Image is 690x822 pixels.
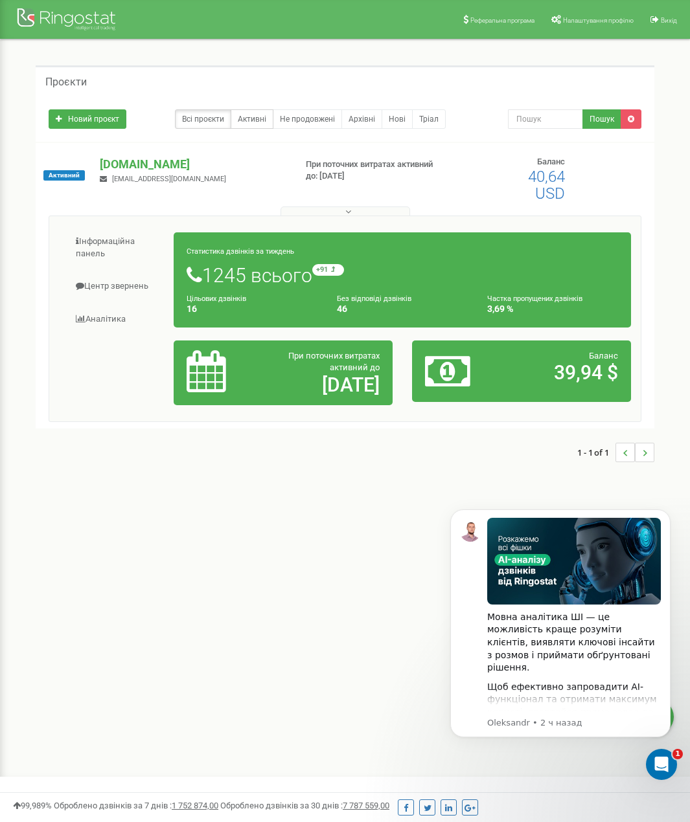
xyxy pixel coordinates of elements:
[337,294,411,303] small: Без відповіді дзвінків
[646,749,677,780] iframe: Intercom live chat
[45,76,87,88] h5: Проєкти
[43,170,85,181] span: Активний
[187,247,294,256] small: Статистика дзвінків за тиждень
[175,109,231,129] a: Всі проєкти
[470,17,535,24] span: Реферальна програма
[288,351,380,373] span: При поточних витратах активний до
[431,490,690,787] iframe: Intercom notifications сообщение
[59,226,174,269] a: Інформаційна панель
[487,304,618,314] h4: 3,69 %
[112,175,226,183] span: [EMAIL_ADDRESS][DOMAIN_NAME]
[582,109,621,129] button: Пошук
[231,109,273,129] a: Активні
[312,264,344,276] small: +91
[589,351,618,361] span: Баланс
[528,168,565,203] span: 40,64 USD
[577,443,615,462] span: 1 - 1 of 1
[59,304,174,335] a: Аналiтика
[496,362,618,383] h2: 39,94 $
[412,109,446,129] a: Тріал
[341,109,382,129] a: Архівні
[306,159,439,183] p: При поточних витратах активний до: [DATE]
[273,109,342,129] a: Не продовжені
[59,271,174,302] a: Центр звернень
[563,17,634,24] span: Налаштування профілю
[537,157,565,166] span: Баланс
[100,156,284,173] p: [DOMAIN_NAME]
[508,109,583,129] input: Пошук
[382,109,413,129] a: Нові
[487,294,582,303] small: Частка пропущених дзвінків
[187,264,618,286] h1: 1245 всього
[577,430,654,475] nav: ...
[187,294,246,303] small: Цільових дзвінків
[49,109,126,129] a: Новий проєкт
[337,304,468,314] h4: 46
[673,749,683,759] span: 1
[257,374,380,395] h2: [DATE]
[187,304,317,314] h4: 16
[661,17,677,24] span: Вихід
